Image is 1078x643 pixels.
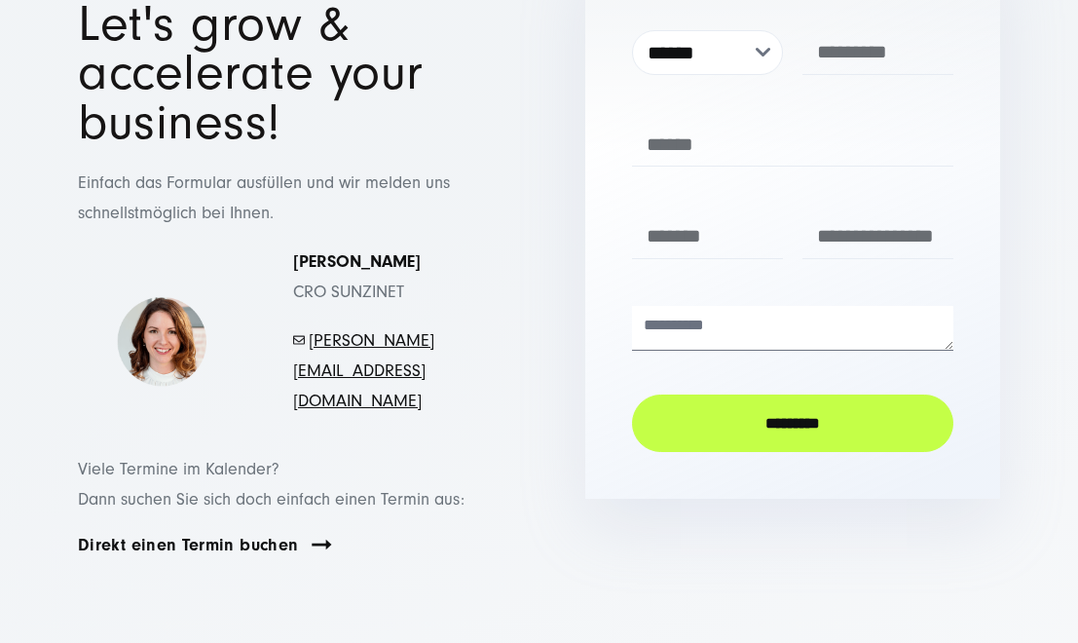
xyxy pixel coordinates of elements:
[293,247,454,307] p: CRO SUNZINET
[78,172,450,223] span: Einfach das Formular ausfüllen und wir melden uns schnellstmöglich bei Ihnen.
[293,251,421,272] strong: [PERSON_NAME]
[78,459,465,510] span: Viele Termine im Kalender? Dann suchen Sie sich doch einfach einen Termin aus:
[305,330,309,351] span: -
[78,534,298,556] a: Direkt einen Termin buchen
[293,330,434,410] a: [PERSON_NAME][EMAIL_ADDRESS][DOMAIN_NAME]
[117,297,206,387] img: Simona-kontakt-page-picture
